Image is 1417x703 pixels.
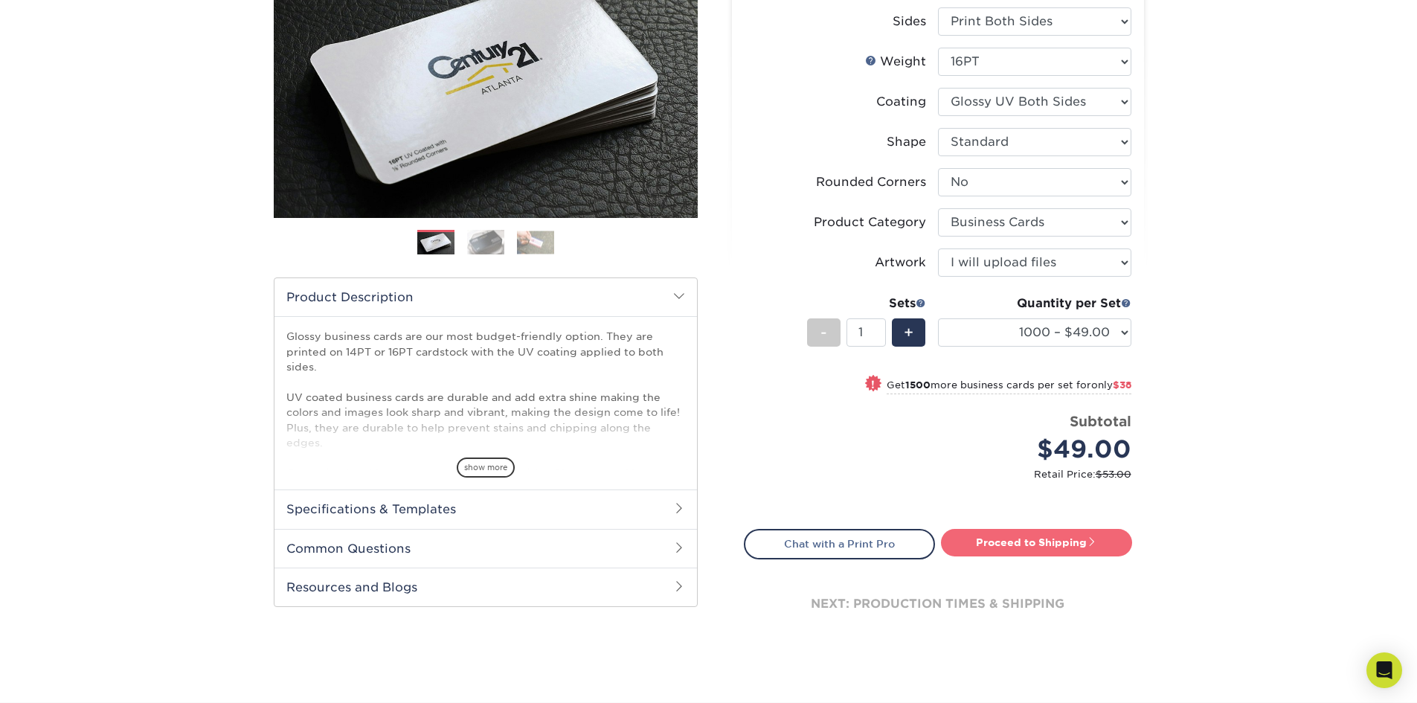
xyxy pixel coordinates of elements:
[457,458,515,478] span: show more
[274,489,697,528] h2: Specifications & Templates
[938,295,1131,312] div: Quantity per Set
[1091,379,1131,391] span: only
[274,568,697,606] h2: Resources and Blogs
[876,93,926,111] div: Coating
[517,231,554,254] img: Business Cards 03
[274,529,697,568] h2: Common Questions
[467,229,504,255] img: Business Cards 02
[941,529,1132,556] a: Proceed to Shipping
[744,559,1132,649] div: next: production times & shipping
[1366,652,1402,688] div: Open Intercom Messenger
[949,431,1131,467] div: $49.00
[904,321,913,344] span: +
[887,133,926,151] div: Shape
[274,278,697,316] h2: Product Description
[417,225,454,262] img: Business Cards 01
[286,329,685,526] p: Glossy business cards are our most budget-friendly option. They are printed on 14PT or 16PT cards...
[814,214,926,231] div: Product Category
[816,173,926,191] div: Rounded Corners
[865,53,926,71] div: Weight
[756,467,1131,481] small: Retail Price:
[1070,413,1131,429] strong: Subtotal
[887,379,1131,394] small: Get more business cards per set for
[875,254,926,272] div: Artwork
[905,379,931,391] strong: 1500
[1113,379,1131,391] span: $38
[820,321,827,344] span: -
[1096,469,1131,480] span: $53.00
[807,295,926,312] div: Sets
[893,13,926,31] div: Sides
[744,529,935,559] a: Chat with a Print Pro
[871,376,875,392] span: !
